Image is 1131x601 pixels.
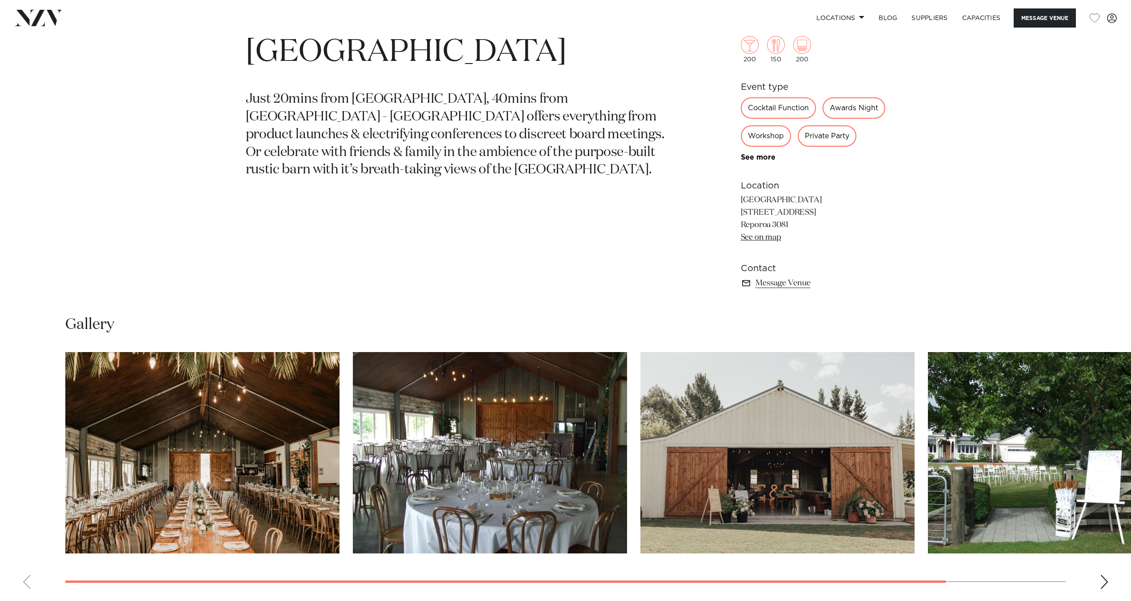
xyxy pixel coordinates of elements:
button: Message Venue [1014,8,1076,28]
img: dining.png [767,36,785,54]
div: 150 [767,36,785,63]
div: 200 [741,36,759,63]
img: theatre.png [793,36,811,54]
a: Message Venue [741,277,886,289]
div: Awards Night [823,97,885,119]
img: nzv-logo.png [14,10,63,26]
p: Just 20mins from [GEOGRAPHIC_DATA], 40mins from [GEOGRAPHIC_DATA] - [GEOGRAPHIC_DATA] offers ever... [246,91,678,179]
div: Cocktail Function [741,97,816,119]
h2: Gallery [65,315,114,335]
a: BLOG [871,8,904,28]
swiper-slide: 1 / 4 [65,352,340,553]
div: Workshop [741,125,791,147]
swiper-slide: 2 / 4 [353,352,627,553]
img: cocktail.png [741,36,759,54]
a: SUPPLIERS [904,8,955,28]
a: Locations [809,8,871,28]
div: Private Party [798,125,856,147]
h6: Location [741,179,886,192]
h6: Event type [741,80,886,94]
h6: Contact [741,262,886,275]
a: Capacities [955,8,1008,28]
p: [GEOGRAPHIC_DATA] [STREET_ADDRESS] Reporoa 3081 [741,194,886,244]
h1: [GEOGRAPHIC_DATA] [246,32,678,73]
div: 200 [793,36,811,63]
swiper-slide: 3 / 4 [640,352,915,553]
a: See on map [741,233,781,241]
